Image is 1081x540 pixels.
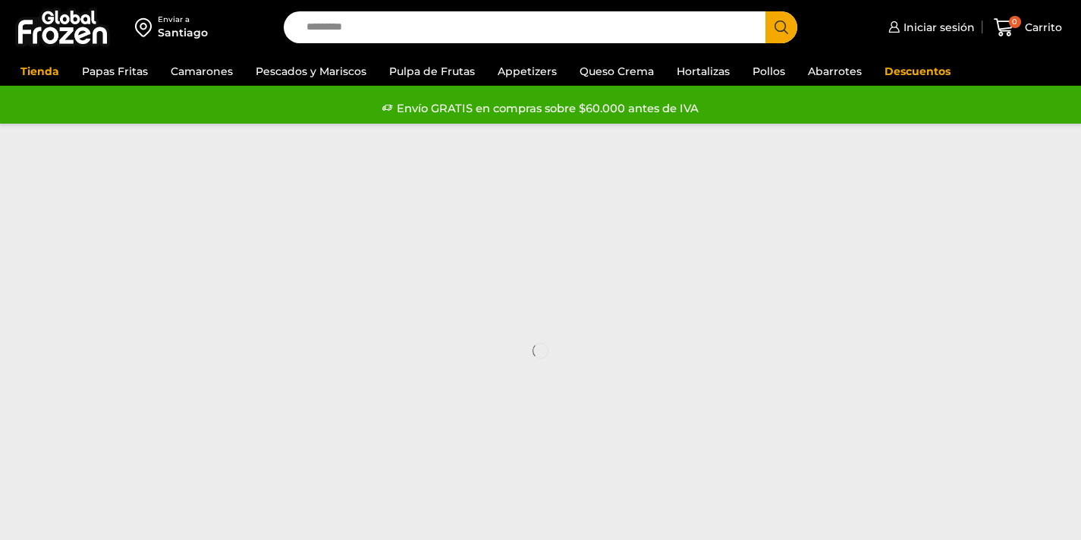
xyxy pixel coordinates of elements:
[669,57,737,86] a: Hortalizas
[800,57,869,86] a: Abarrotes
[572,57,661,86] a: Queso Crema
[248,57,374,86] a: Pescados y Mariscos
[158,14,208,25] div: Enviar a
[13,57,67,86] a: Tienda
[490,57,564,86] a: Appetizers
[885,12,975,42] a: Iniciar sesión
[158,25,208,40] div: Santiago
[135,14,158,40] img: address-field-icon.svg
[382,57,482,86] a: Pulpa de Frutas
[1021,20,1062,35] span: Carrito
[745,57,793,86] a: Pollos
[990,10,1066,46] a: 0 Carrito
[900,20,975,35] span: Iniciar sesión
[1009,16,1021,28] span: 0
[163,57,240,86] a: Camarones
[765,11,797,43] button: Search button
[877,57,958,86] a: Descuentos
[74,57,156,86] a: Papas Fritas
